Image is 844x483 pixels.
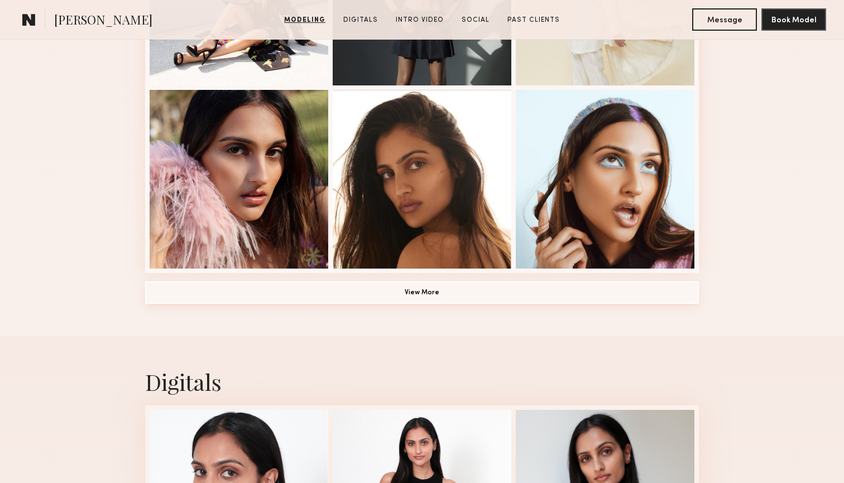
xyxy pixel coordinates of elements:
[391,15,448,25] a: Intro Video
[280,15,330,25] a: Modeling
[54,11,152,31] span: [PERSON_NAME]
[457,15,494,25] a: Social
[145,281,699,304] button: View More
[503,15,564,25] a: Past Clients
[761,15,826,24] a: Book Model
[761,8,826,31] button: Book Model
[692,8,757,31] button: Message
[339,15,382,25] a: Digitals
[145,367,699,396] div: Digitals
